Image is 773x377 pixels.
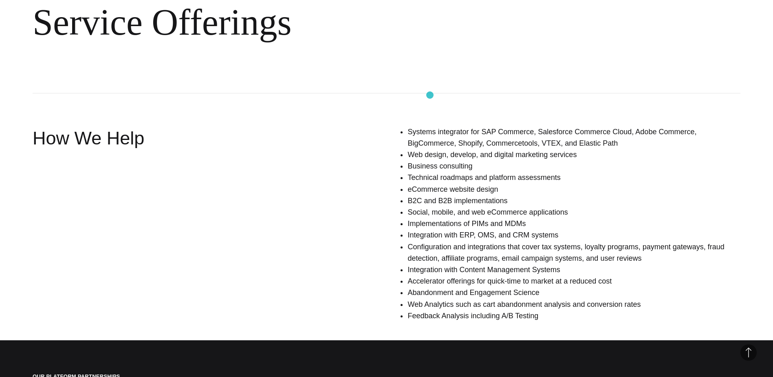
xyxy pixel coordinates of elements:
li: Integration with Content Management Systems [407,264,740,275]
li: Implementations of PIMs and MDMs [407,218,740,229]
li: Abandonment and Engagement Science [407,287,740,298]
li: Systems integrator for SAP Commerce, Salesforce Commerce Cloud, Adobe Commerce, BigCommerce, Shop... [407,126,740,149]
li: Feedback Analysis including A/B Testing [407,310,740,322]
li: Configuration and integrations that cover tax systems, loyalty programs, payment gateways, fraud ... [407,241,740,264]
li: Integration with ERP, OMS, and CRM systems [407,229,740,241]
li: Business consulting [407,160,740,172]
li: Technical roadmaps and platform assessments [407,172,740,183]
li: Social, mobile, and web eCommerce applications [407,206,740,218]
li: Web Analytics such as cart abandonment analysis and conversion rates [407,299,740,310]
li: eCommerce website design [407,184,740,195]
li: Accelerator offerings for quick-time to market at a reduced cost [407,275,740,287]
div: How We Help [33,126,318,324]
li: B2C and B2B implementations [407,195,740,206]
li: Web design, develop, and digital marketing services [407,149,740,160]
button: Back to Top [740,344,757,361]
